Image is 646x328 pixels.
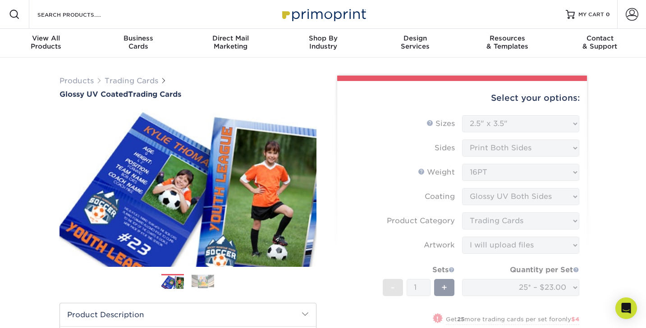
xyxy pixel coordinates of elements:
[554,34,646,50] div: & Support
[277,34,369,42] span: Shop By
[369,34,462,50] div: Services
[462,34,554,42] span: Resources
[615,297,637,319] div: Open Intercom Messenger
[60,99,316,277] img: Glossy UV Coated 01
[92,34,185,50] div: Cards
[60,76,94,85] a: Products
[578,11,604,18] span: MY CART
[184,29,277,58] a: Direct MailMarketing
[462,29,554,58] a: Resources& Templates
[554,34,646,42] span: Contact
[277,34,369,50] div: Industry
[37,9,124,20] input: SEARCH PRODUCTS.....
[184,34,277,42] span: Direct Mail
[60,90,128,99] span: Glossy UV Coated
[60,90,316,99] h1: Trading Cards
[161,274,184,290] img: Trading Cards 01
[192,274,214,288] img: Trading Cards 02
[60,90,316,99] a: Glossy UV CoatedTrading Cards
[184,34,277,50] div: Marketing
[606,11,610,18] span: 0
[344,81,580,115] div: Select your options:
[60,303,316,326] h2: Product Description
[369,29,462,58] a: DesignServices
[369,34,462,42] span: Design
[92,34,185,42] span: Business
[277,29,369,58] a: Shop ByIndustry
[278,4,368,24] img: Primoprint
[92,29,185,58] a: BusinessCards
[462,34,554,50] div: & Templates
[105,76,158,85] a: Trading Cards
[2,301,77,325] iframe: Google Customer Reviews
[554,29,646,58] a: Contact& Support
